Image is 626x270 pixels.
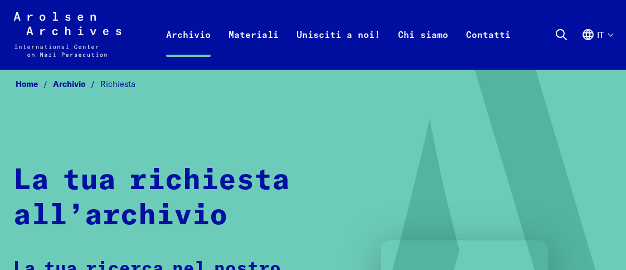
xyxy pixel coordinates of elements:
a: Archivio [53,79,100,89]
span: Richiesta [100,79,135,89]
a: Archivio [157,25,220,70]
a: Materiali [220,25,288,70]
nav: Primaria [157,12,520,57]
nav: Breadcrumb [13,76,613,93]
a: Chi siamo [389,25,457,70]
button: Italiano, selezione lingua [581,28,613,66]
a: Unisciti a noi! [288,25,389,70]
a: Contatti [457,25,520,70]
strong: La tua richiesta all’archivio [13,166,290,230]
a: Home [16,79,53,89]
